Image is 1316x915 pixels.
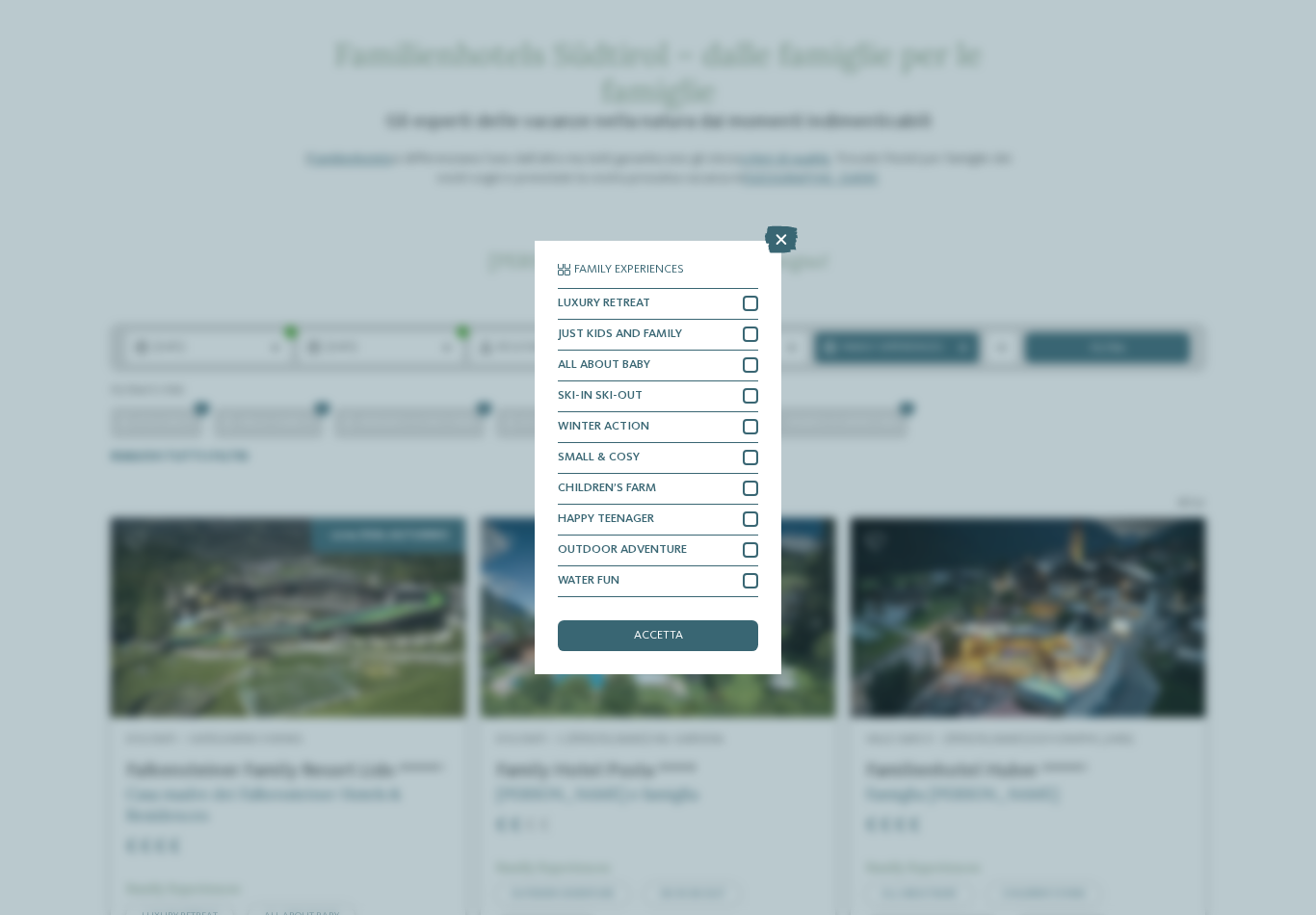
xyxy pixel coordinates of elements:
span: OUTDOOR ADVENTURE [558,544,687,557]
span: WINTER ACTION [558,421,649,433]
span: SMALL & COSY [558,452,640,464]
span: CHILDREN’S FARM [558,483,656,495]
span: WATER FUN [558,575,619,588]
span: Family Experiences [574,264,684,276]
span: JUST KIDS AND FAMILY [558,328,682,341]
span: HAPPY TEENAGER [558,513,654,526]
span: SKI-IN SKI-OUT [558,390,643,403]
span: ALL ABOUT BABY [558,359,650,372]
span: LUXURY RETREAT [558,298,650,310]
span: accetta [634,630,683,642]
